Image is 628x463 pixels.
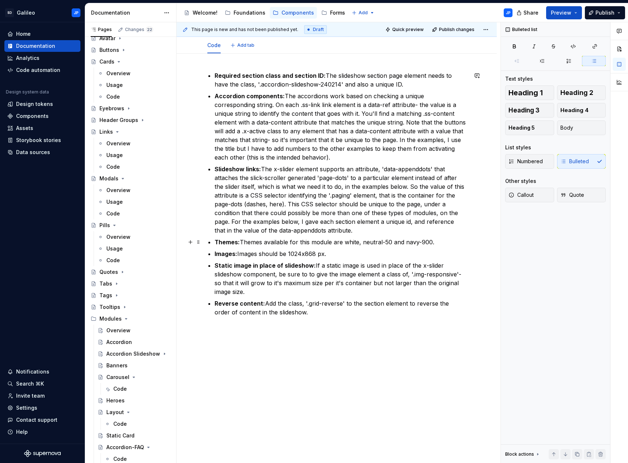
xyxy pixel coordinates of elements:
[234,9,265,16] div: Foundations
[560,107,589,114] span: Heading 4
[349,8,377,18] button: Add
[113,385,127,393] div: Code
[88,219,173,231] a: Pills
[106,432,135,439] div: Static Card
[505,154,554,169] button: Numbered
[508,107,540,114] span: Heading 3
[102,418,173,430] a: Code
[551,9,571,16] span: Preview
[513,6,543,19] button: Share
[4,28,80,40] a: Home
[505,451,534,457] div: Block actions
[560,191,584,199] span: Quote
[330,9,345,16] div: Forms
[215,238,468,246] p: Themes available for this module are white, neutral-50 and navy-900.
[439,27,474,32] span: Publish changes
[95,138,173,149] a: Overview
[88,32,173,44] a: Avatar
[106,257,120,264] div: Code
[106,70,130,77] div: Overview
[106,444,144,451] div: Accordion-FAQ
[99,315,122,322] div: Modules
[270,7,317,19] a: Components
[16,404,37,412] div: Settings
[523,9,538,16] span: Share
[215,299,468,317] p: Add the class, '.grid-reverse' to the section element to reverse the order of content in the slid...
[95,231,173,243] a: Overview
[95,336,173,348] a: Accordion
[106,198,123,206] div: Usage
[95,196,173,208] a: Usage
[557,85,606,100] button: Heading 2
[106,210,120,217] div: Code
[95,406,173,418] a: Layout
[95,325,173,336] a: Overview
[95,79,173,91] a: Usage
[430,24,478,35] button: Publish changes
[106,187,130,194] div: Overview
[106,233,130,241] div: Overview
[106,362,128,369] div: Banners
[1,5,83,20] button: SDGalileoJP
[508,158,543,165] span: Numbered
[99,128,113,135] div: Links
[95,348,173,360] a: Accordion Slideshow
[5,8,14,17] div: SD
[99,280,112,287] div: Tabs
[95,68,173,79] a: Overview
[215,165,261,173] strong: Slideshow links:
[16,112,49,120] div: Components
[106,140,130,147] div: Overview
[106,152,123,159] div: Usage
[106,81,123,89] div: Usage
[4,134,80,146] a: Storybook stories
[508,124,535,131] span: Heading 5
[313,27,324,32] span: Draft
[215,261,468,296] p: If a static image is used in place of the x-slider slideshow component, be sure to to give the im...
[505,75,533,83] div: Text styles
[106,338,132,346] div: Accordion
[88,266,173,278] a: Quotes
[16,30,31,38] div: Home
[505,177,536,185] div: Other styles
[4,146,80,158] a: Data sources
[88,173,173,184] a: Modals
[16,66,60,74] div: Code automation
[4,426,80,438] button: Help
[383,24,427,35] button: Quick preview
[146,27,153,32] span: 22
[4,390,80,402] a: Invite team
[560,89,593,96] span: Heading 2
[16,42,55,50] div: Documentation
[88,313,173,325] div: Modules
[16,380,44,387] div: Search ⌘K
[88,290,173,301] a: Tags
[99,58,114,65] div: Cards
[16,54,39,62] div: Analytics
[4,40,80,52] a: Documentation
[125,27,153,32] div: Changes
[215,165,468,235] p: The x-slider element supports an attribute, 'data-appenddots' that attaches the slick-scroller ge...
[560,124,573,131] span: Body
[17,9,35,16] div: Galileo
[215,249,468,258] p: Images should be 1024x868 px.
[99,268,118,276] div: Quotes
[505,144,531,151] div: List styles
[16,137,61,144] div: Storybook stories
[24,450,61,457] svg: Supernova Logo
[215,250,237,257] strong: Images:
[88,278,173,290] a: Tabs
[95,371,173,383] a: Carousel
[91,9,160,16] div: Documentation
[16,100,53,108] div: Design tokens
[506,10,511,16] div: JP
[99,105,124,112] div: Eyebrows
[16,368,49,375] div: Notifications
[88,114,173,126] a: Header Groups
[99,46,119,54] div: Buttons
[106,409,124,416] div: Layout
[16,149,50,156] div: Data sources
[222,7,268,19] a: Foundations
[505,188,554,202] button: Callout
[95,243,173,255] a: Usage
